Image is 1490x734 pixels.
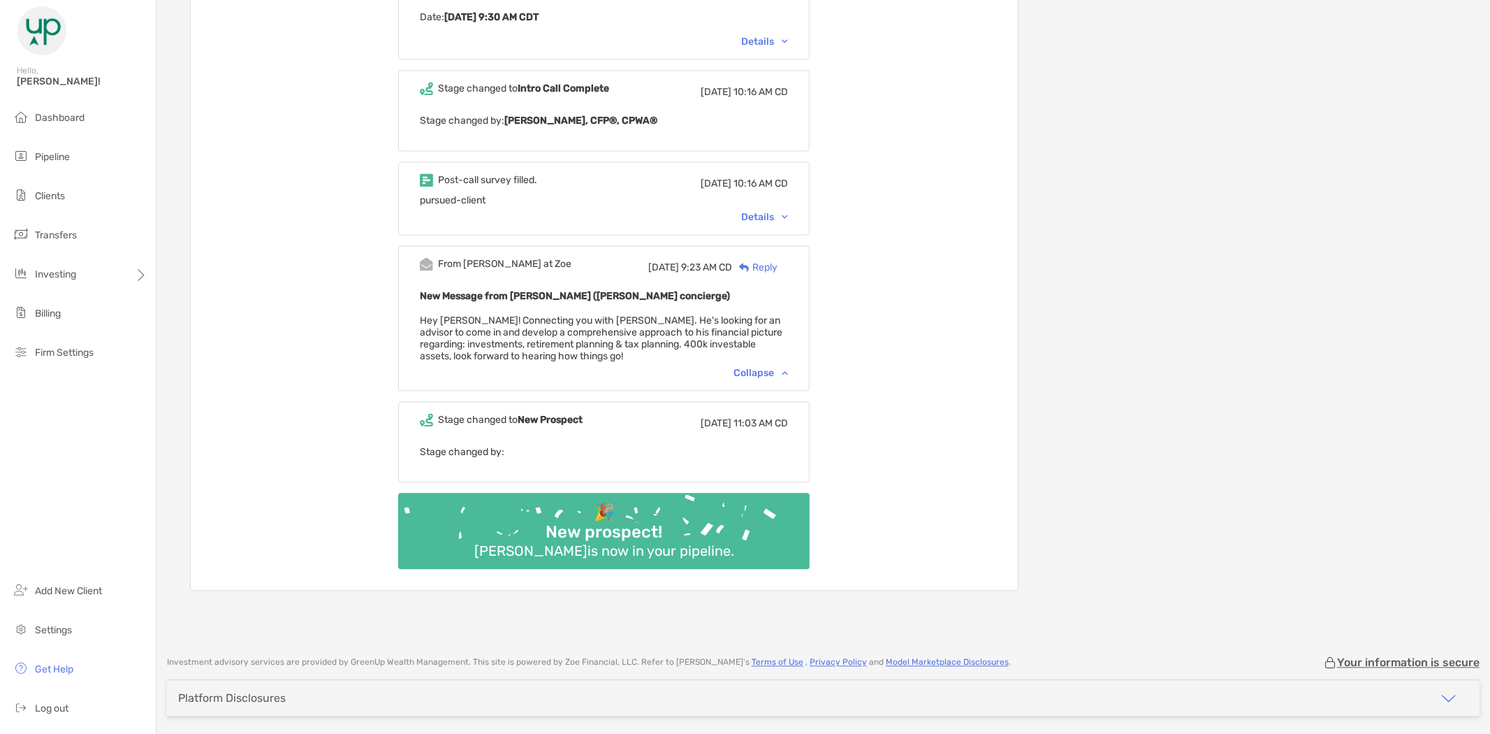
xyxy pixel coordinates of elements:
div: [PERSON_NAME] is now in your pipeline. [469,542,740,559]
img: transfers icon [13,226,29,243]
span: Hey [PERSON_NAME]! Connecting you with [PERSON_NAME]. He's looking for an advisor to come in and ... [420,315,782,362]
p: Your information is secure [1337,656,1480,669]
span: Investing [35,268,76,280]
div: Stage changed to [438,82,609,94]
b: New Prospect [518,414,583,426]
p: Date : [420,8,788,26]
a: Privacy Policy [810,657,867,667]
div: From [PERSON_NAME] at Zoe [438,258,571,270]
img: dashboard icon [13,108,29,125]
div: Reply [732,260,777,275]
img: Event icon [420,257,433,271]
p: Stage changed by: [420,112,788,129]
p: Stage changed by: [420,443,788,461]
img: billing icon [13,304,29,321]
span: pursued-client [420,194,485,206]
div: 🎉 [588,503,620,523]
span: [PERSON_NAME]! [17,75,147,87]
span: 9:23 AM CD [681,261,732,273]
img: Event icon [420,173,433,187]
img: firm-settings icon [13,343,29,360]
img: pipeline icon [13,147,29,164]
b: [DATE] 9:30 AM CDT [444,11,539,23]
img: logout icon [13,699,29,716]
div: Post-call survey filled. [438,174,537,186]
img: Zoe Logo [17,6,67,56]
a: Model Marketplace Disclosures [886,657,1009,667]
span: 10:16 AM CD [733,178,788,189]
img: clients icon [13,187,29,203]
span: Billing [35,308,61,319]
span: Transfers [35,229,77,241]
span: Settings [35,624,72,636]
span: Clients [35,190,65,202]
div: Details [741,36,788,48]
span: Firm Settings [35,347,94,359]
div: Details [741,211,788,223]
img: Chevron icon [782,39,788,43]
img: icon arrow [1440,690,1457,707]
b: New Message from [PERSON_NAME] ([PERSON_NAME] concierge) [420,290,730,302]
b: [PERSON_NAME], CFP®, CPWA® [504,115,657,127]
span: 11:03 AM CD [733,417,788,429]
img: Chevron icon [782,370,788,375]
b: Intro Call Complete [518,82,609,94]
div: Collapse [733,367,788,379]
div: Stage changed to [438,414,583,426]
span: Add New Client [35,585,102,597]
img: Reply icon [739,263,750,272]
div: Platform Disclosures [178,691,286,705]
img: settings icon [13,621,29,638]
img: Chevron icon [782,215,788,219]
img: add_new_client icon [13,582,29,598]
p: Investment advisory services are provided by GreenUp Wealth Management . This site is powered by ... [167,657,1011,668]
span: [DATE] [701,417,731,429]
span: Dashboard [35,112,85,124]
img: investing icon [13,265,29,282]
img: Event icon [420,82,433,95]
span: 10:16 AM CD [733,86,788,98]
img: Confetti [398,493,810,558]
span: [DATE] [648,261,679,273]
span: Log out [35,703,68,714]
img: Event icon [420,413,433,426]
div: New prospect! [540,522,668,542]
span: Get Help [35,663,73,675]
span: [DATE] [701,178,731,189]
img: get-help icon [13,660,29,677]
a: Terms of Use [752,657,803,667]
span: Pipeline [35,151,70,163]
span: [DATE] [701,86,731,98]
